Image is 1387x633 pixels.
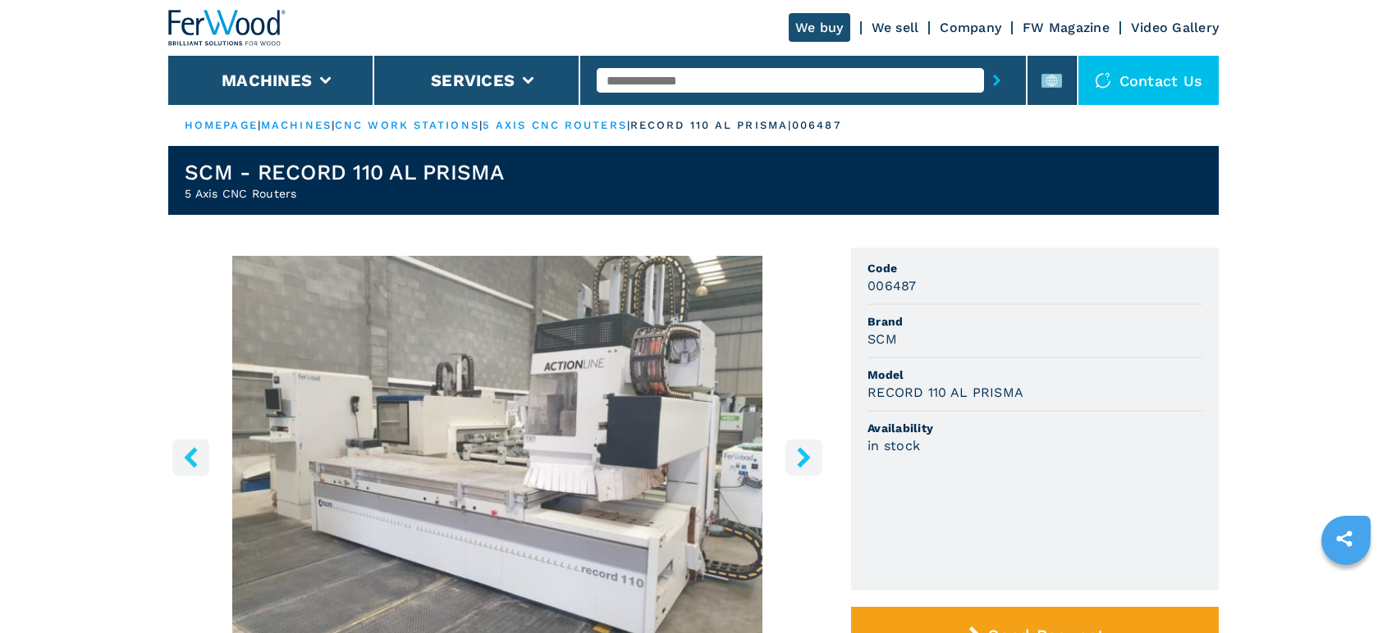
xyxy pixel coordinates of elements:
[867,383,1023,402] h3: RECORD 110 AL PRISMA
[332,119,335,131] span: |
[872,20,919,35] a: We sell
[431,71,515,90] button: Services
[1324,518,1365,559] a: sharethis
[867,276,917,295] h3: 006487
[258,119,261,131] span: |
[335,119,479,131] a: cnc work stations
[867,260,1202,276] span: Code
[1023,20,1110,35] a: FW Magazine
[1095,72,1111,89] img: Contact us
[185,185,505,202] h2: 5 Axis CNC Routers
[792,118,841,133] p: 006487
[940,20,1001,35] a: Company
[627,119,630,131] span: |
[867,436,920,455] h3: in stock
[185,119,258,131] a: HOMEPAGE
[479,119,483,131] span: |
[261,119,332,131] a: machines
[168,10,286,46] img: Ferwood
[785,439,822,476] button: right-button
[630,118,792,133] p: record 110 al prisma |
[789,13,850,42] a: We buy
[172,439,209,476] button: left-button
[185,159,505,185] h1: SCM - RECORD 110 AL PRISMA
[867,367,1202,383] span: Model
[483,119,627,131] a: 5 axis cnc routers
[1317,559,1375,621] iframe: Chat
[867,420,1202,436] span: Availability
[222,71,312,90] button: Machines
[984,61,1009,99] button: submit-button
[1078,56,1220,105] div: Contact us
[1131,20,1219,35] a: Video Gallery
[867,330,897,348] h3: SCM
[867,313,1202,330] span: Brand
